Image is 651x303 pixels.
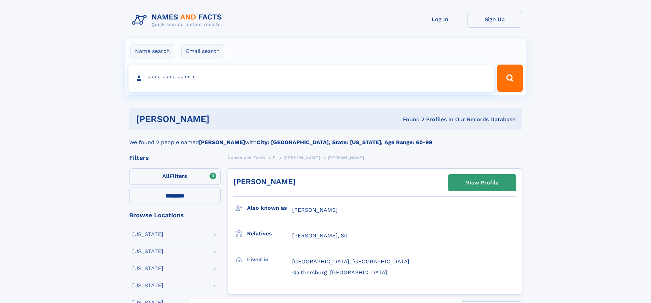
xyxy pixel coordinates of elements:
a: View Profile [448,175,516,191]
a: Sign Up [467,11,522,28]
a: [PERSON_NAME] [283,153,320,162]
div: [US_STATE] [132,266,163,271]
div: [US_STATE] [132,249,163,254]
div: Found 2 Profiles In Our Records Database [306,116,515,123]
span: [PERSON_NAME] [283,155,320,160]
span: [PERSON_NAME] [328,155,364,160]
div: Filters [129,155,221,161]
div: [US_STATE] [132,232,163,237]
a: [PERSON_NAME], 80 [292,232,348,239]
b: City: [GEOGRAPHIC_DATA], State: [US_STATE], Age Range: 60-99 [257,139,432,146]
span: All [162,173,169,179]
h3: Lived in [247,254,292,265]
span: [PERSON_NAME] [292,207,338,213]
input: search input [128,65,494,92]
button: Search Button [497,65,523,92]
h3: Also known as [247,202,292,214]
span: Gaithersburg, [GEOGRAPHIC_DATA] [292,269,387,276]
a: E [273,153,276,162]
a: Names and Facts [228,153,265,162]
div: Browse Locations [129,212,221,218]
span: E [273,155,276,160]
a: Log In [413,11,467,28]
a: [PERSON_NAME] [233,177,296,186]
h1: [PERSON_NAME] [136,115,306,123]
img: Logo Names and Facts [129,11,228,29]
label: Name search [131,44,174,58]
label: Filters [129,168,221,185]
b: [PERSON_NAME] [199,139,245,146]
div: [US_STATE] [132,283,163,288]
div: View Profile [466,175,499,191]
label: Email search [181,44,224,58]
h3: Relatives [247,228,292,239]
div: We found 2 people named with . [129,130,522,147]
span: [GEOGRAPHIC_DATA], [GEOGRAPHIC_DATA] [292,258,409,265]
